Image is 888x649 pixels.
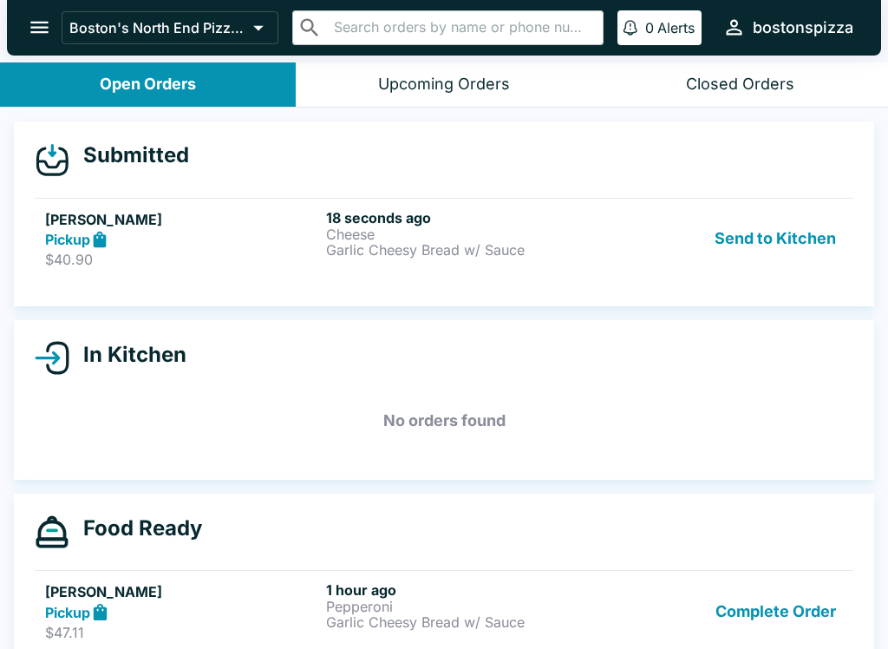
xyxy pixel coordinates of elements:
[326,614,600,630] p: Garlic Cheesy Bread w/ Sauce
[45,231,90,248] strong: Pickup
[715,9,860,46] button: bostonspizza
[35,390,853,452] h5: No orders found
[45,581,319,602] h5: [PERSON_NAME]
[708,581,843,641] button: Complete Order
[645,19,654,36] p: 0
[35,198,853,279] a: [PERSON_NAME]Pickup$40.9018 seconds agoCheeseGarlic Cheesy Bread w/ SauceSend to Kitchen
[45,251,319,268] p: $40.90
[17,5,62,49] button: open drawer
[326,599,600,614] p: Pepperoni
[708,209,843,269] button: Send to Kitchen
[62,11,278,44] button: Boston's North End Pizza Bakery
[45,624,319,641] p: $47.11
[378,75,510,95] div: Upcoming Orders
[69,19,246,36] p: Boston's North End Pizza Bakery
[69,342,186,368] h4: In Kitchen
[326,226,600,242] p: Cheese
[326,209,600,226] h6: 18 seconds ago
[753,17,853,38] div: bostonspizza
[686,75,794,95] div: Closed Orders
[69,515,202,541] h4: Food Ready
[45,209,319,230] h5: [PERSON_NAME]
[69,142,189,168] h4: Submitted
[326,581,600,599] h6: 1 hour ago
[326,242,600,258] p: Garlic Cheesy Bread w/ Sauce
[45,604,90,621] strong: Pickup
[100,75,196,95] div: Open Orders
[329,16,596,40] input: Search orders by name or phone number
[657,19,695,36] p: Alerts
